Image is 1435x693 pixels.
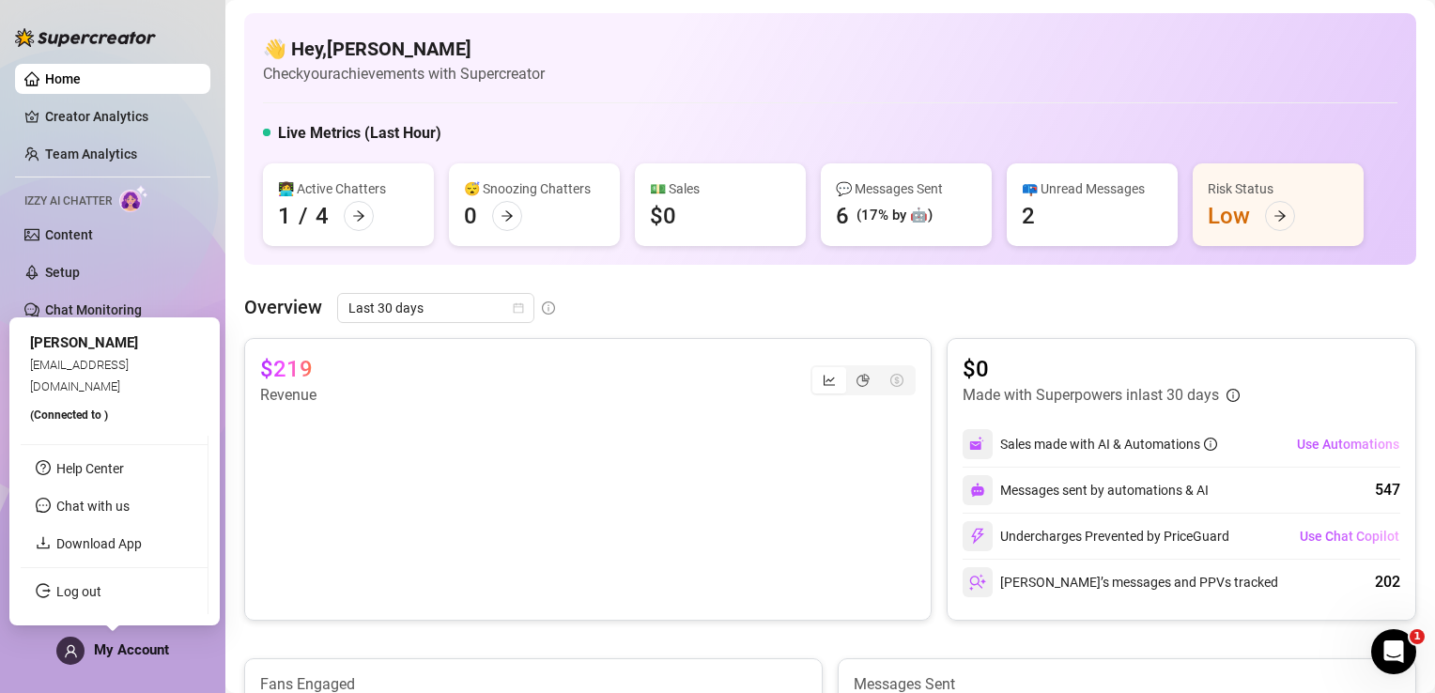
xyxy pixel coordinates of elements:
[21,577,208,607] li: Log out
[278,122,441,145] h5: Live Metrics (Last Hour)
[56,461,124,476] a: Help Center
[263,36,545,62] h4: 👋 Hey, [PERSON_NAME]
[56,584,101,599] a: Log out
[856,205,933,227] div: (17% by 🤖)
[969,574,986,591] img: svg%3e
[1022,178,1163,199] div: 📪 Unread Messages
[650,178,791,199] div: 💵 Sales
[1296,429,1400,459] button: Use Automations
[1022,201,1035,231] div: 2
[45,71,81,86] a: Home
[30,408,108,422] span: (Connected to )
[1297,437,1399,452] span: Use Automations
[963,384,1219,407] article: Made with Superpowers in last 30 days
[823,374,836,387] span: line-chart
[1208,178,1349,199] div: Risk Status
[963,354,1240,384] article: $0
[650,201,676,231] div: $0
[963,567,1278,597] div: [PERSON_NAME]’s messages and PPVs tracked
[1410,629,1425,644] span: 1
[1204,438,1217,451] span: info-circle
[501,209,514,223] span: arrow-right
[963,475,1209,505] div: Messages sent by automations & AI
[45,302,142,317] a: Chat Monitoring
[1375,479,1400,501] div: 547
[963,521,1229,551] div: Undercharges Prevented by PriceGuard
[278,178,419,199] div: 👩‍💻 Active Chatters
[464,178,605,199] div: 😴 Snoozing Chatters
[836,178,977,199] div: 💬 Messages Sent
[260,384,316,407] article: Revenue
[278,201,291,231] div: 1
[36,498,51,513] span: message
[1227,389,1240,402] span: info-circle
[30,358,129,393] span: [EMAIL_ADDRESS][DOMAIN_NAME]
[45,227,93,242] a: Content
[1273,209,1287,223] span: arrow-right
[856,374,870,387] span: pie-chart
[244,293,322,321] article: Overview
[45,265,80,280] a: Setup
[1000,434,1217,454] div: Sales made with AI & Automations
[56,536,142,551] a: Download App
[24,192,112,210] span: Izzy AI Chatter
[45,146,137,162] a: Team Analytics
[1371,629,1416,674] iframe: Intercom live chat
[56,499,130,514] span: Chat with us
[464,201,477,231] div: 0
[1300,529,1399,544] span: Use Chat Copilot
[15,28,156,47] img: logo-BBDzfeDw.svg
[810,365,916,395] div: segmented control
[64,644,78,658] span: user
[969,528,986,545] img: svg%3e
[836,201,849,231] div: 6
[969,436,986,453] img: svg%3e
[1375,571,1400,593] div: 202
[970,483,985,498] img: svg%3e
[542,301,555,315] span: info-circle
[119,185,148,212] img: AI Chatter
[513,302,524,314] span: calendar
[263,62,545,85] article: Check your achievements with Supercreator
[94,641,169,658] span: My Account
[45,101,195,131] a: Creator Analytics
[30,334,138,351] span: [PERSON_NAME]
[1299,521,1400,551] button: Use Chat Copilot
[260,354,313,384] article: $219
[316,201,329,231] div: 4
[352,209,365,223] span: arrow-right
[348,294,523,322] span: Last 30 days
[890,374,903,387] span: dollar-circle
